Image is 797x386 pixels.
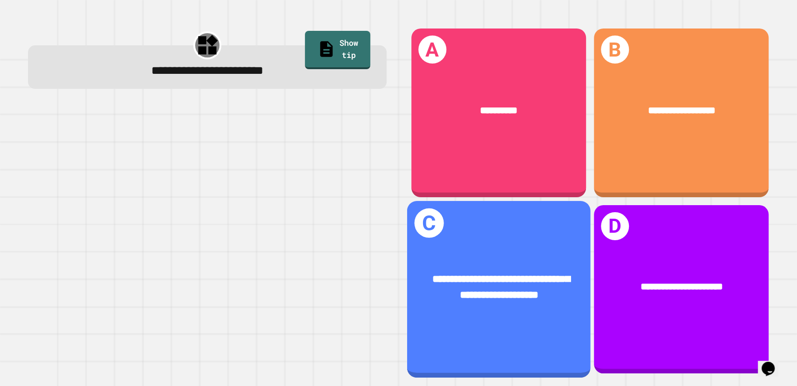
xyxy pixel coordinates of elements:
a: Show tip [305,31,370,69]
h1: B [601,36,629,64]
h1: A [418,36,446,64]
iframe: chat widget [758,349,788,377]
h1: D [601,212,629,240]
h1: C [414,208,444,237]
